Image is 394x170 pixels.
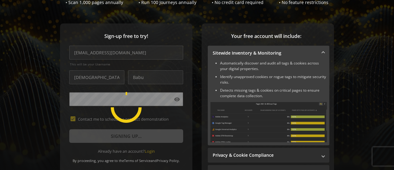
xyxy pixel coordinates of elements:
span: Your free account will include: [208,33,325,40]
span: Sign-up free to try! [69,33,183,40]
li: Detects missing tags & cookies on critical pages to ensure complete data collection. [220,88,327,99]
mat-expansion-panel-header: Sitewide Inventory & Monitoring [208,46,329,60]
div: Sitewide Inventory & Monitoring [208,60,329,145]
a: Terms of Service [124,158,151,163]
a: Privacy Policy [157,158,179,163]
div: By proceeding, you agree to the and . [69,154,183,163]
li: Identify unapproved cookies or rogue tags to mitigate security risks. [220,74,327,85]
img: Sitewide Inventory & Monitoring [210,102,327,142]
mat-panel-title: Privacy & Cookie Compliance [213,152,317,158]
mat-panel-title: Sitewide Inventory & Monitoring [213,50,317,56]
li: Automatically discover and audit all tags & cookies across your digital properties. [220,60,327,72]
mat-expansion-panel-header: Privacy & Cookie Compliance [208,148,329,163]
